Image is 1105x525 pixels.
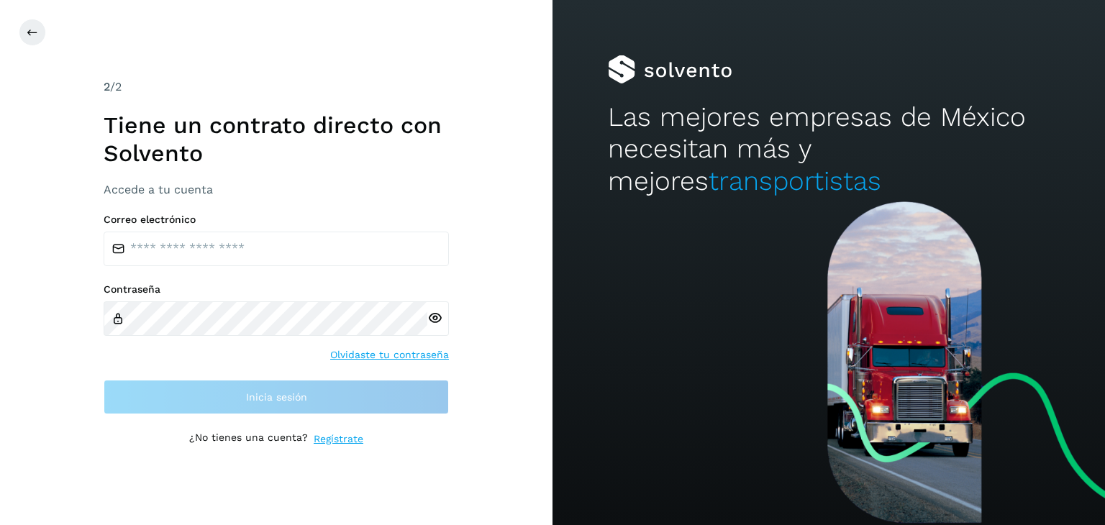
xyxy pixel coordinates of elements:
[104,80,110,93] span: 2
[104,380,449,414] button: Inicia sesión
[104,214,449,226] label: Correo electrónico
[104,283,449,296] label: Contraseña
[246,392,307,402] span: Inicia sesión
[104,183,449,196] h3: Accede a tu cuenta
[104,111,449,167] h1: Tiene un contrato directo con Solvento
[330,347,449,362] a: Olvidaste tu contraseña
[104,78,449,96] div: /2
[709,165,881,196] span: transportistas
[189,432,308,447] p: ¿No tienes una cuenta?
[314,432,363,447] a: Regístrate
[608,101,1050,197] h2: Las mejores empresas de México necesitan más y mejores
